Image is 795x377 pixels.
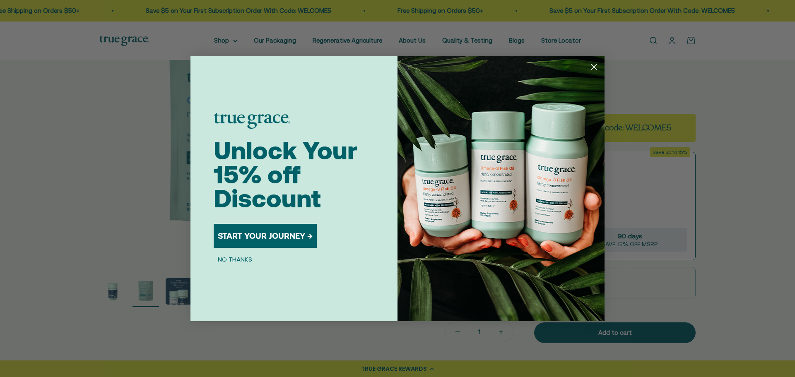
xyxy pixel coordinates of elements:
[214,136,357,213] span: Unlock Your 15% off Discount
[214,113,290,129] img: logo placeholder
[587,60,601,74] button: Close dialog
[214,255,256,264] button: NO THANKS
[214,224,317,248] button: START YOUR JOURNEY →
[397,56,605,321] img: 098727d5-50f8-4f9b-9554-844bb8da1403.jpeg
